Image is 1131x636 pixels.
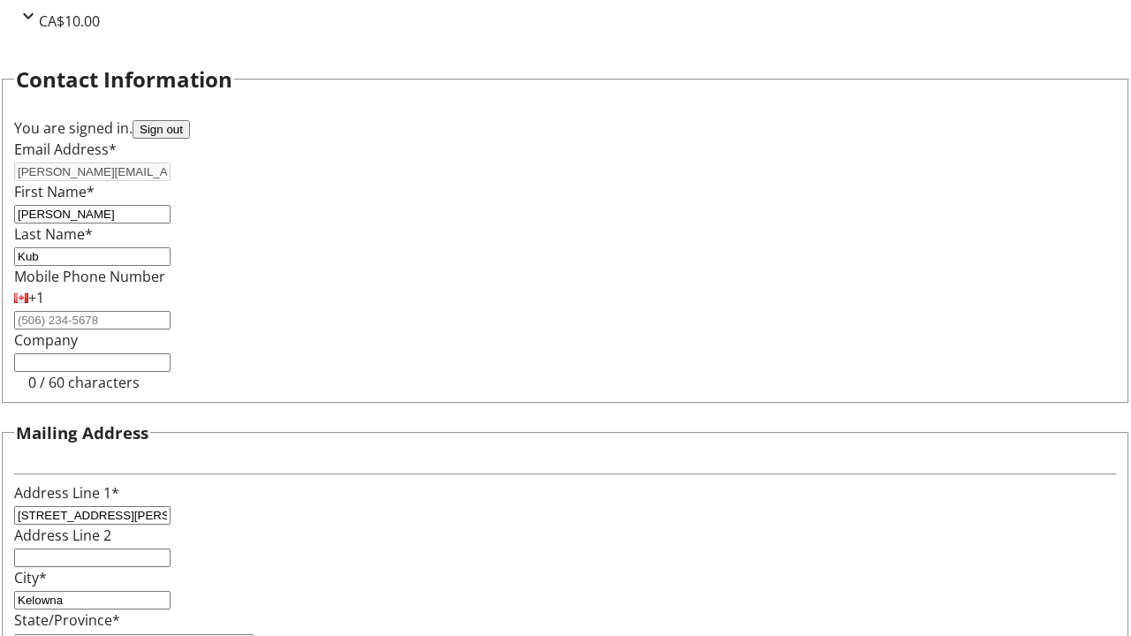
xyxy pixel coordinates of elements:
label: First Name* [14,182,95,201]
input: (506) 234-5678 [14,311,171,329]
label: Company [14,330,78,350]
label: Address Line 2 [14,526,111,545]
h3: Mailing Address [16,420,148,445]
button: Sign out [133,120,190,139]
div: You are signed in. [14,117,1117,139]
label: City* [14,568,47,587]
h2: Contact Information [16,64,232,95]
tr-character-limit: 0 / 60 characters [28,373,140,392]
label: Mobile Phone Number [14,267,165,286]
label: Address Line 1* [14,483,119,503]
input: City [14,591,171,609]
label: Email Address* [14,140,117,159]
span: CA$10.00 [39,11,100,31]
label: State/Province* [14,610,120,630]
input: Address [14,506,171,525]
label: Last Name* [14,224,93,244]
